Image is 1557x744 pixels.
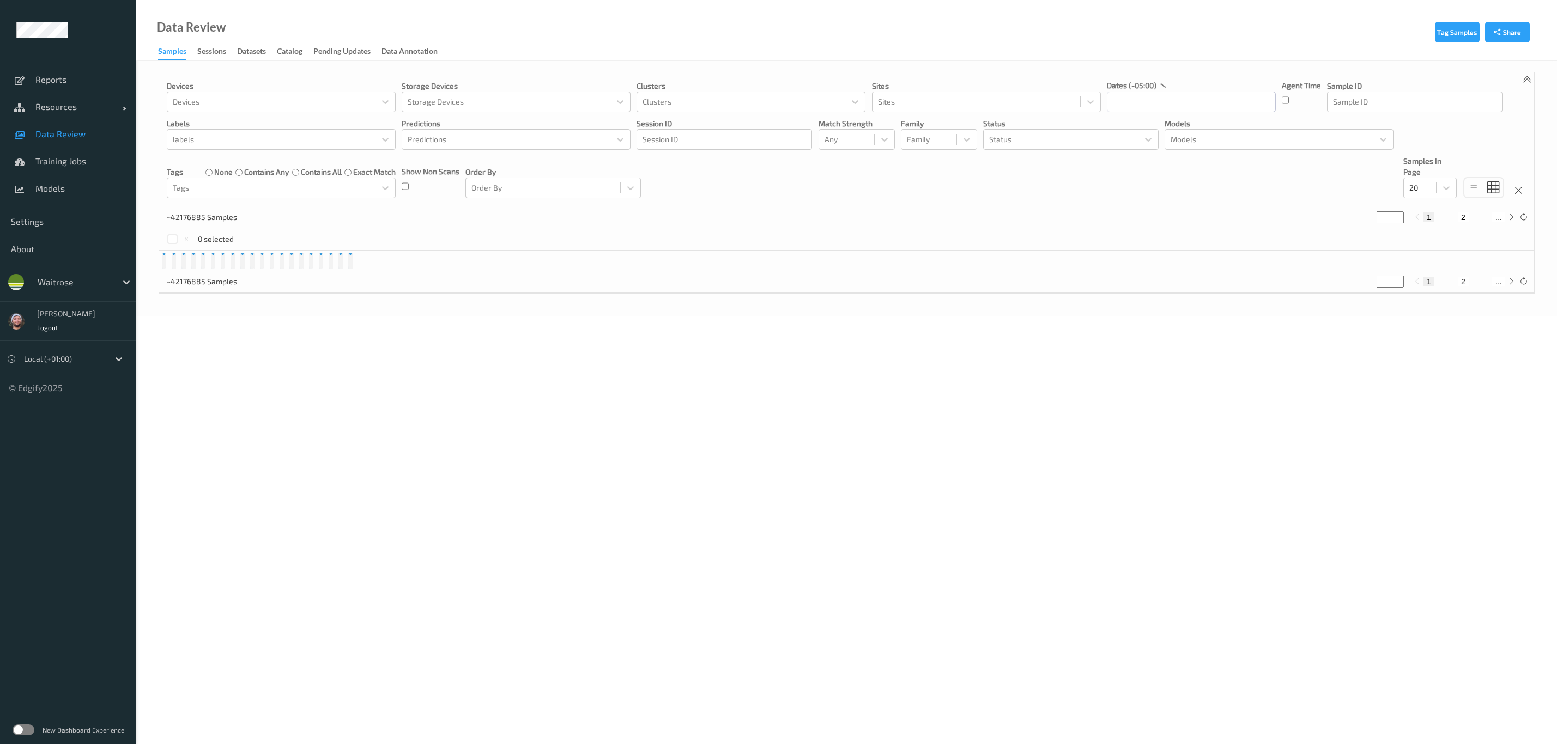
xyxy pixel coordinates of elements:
p: Sites [872,81,1101,92]
p: Show Non Scans [402,166,459,177]
div: Samples [158,46,186,60]
a: Sessions [197,44,237,59]
div: Data Annotation [381,46,438,59]
a: Catalog [277,44,313,59]
label: exact match [353,167,396,178]
p: dates (-05:00) [1107,80,1156,91]
div: Sessions [197,46,226,59]
p: Samples In Page [1403,156,1457,178]
button: 1 [1423,212,1434,222]
p: Match Strength [819,118,895,129]
button: Share [1485,22,1530,42]
p: Agent Time [1282,80,1321,91]
p: Order By [465,167,641,178]
p: labels [167,118,396,129]
a: Datasets [237,44,277,59]
p: Clusters [637,81,865,92]
p: Predictions [402,118,631,129]
p: Devices [167,81,396,92]
label: contains any [244,167,289,178]
p: Models [1165,118,1394,129]
p: Storage Devices [402,81,631,92]
label: none [214,167,233,178]
p: ~42176885 Samples [167,276,249,287]
div: Data Review [157,22,226,33]
label: contains all [301,167,342,178]
button: ... [1492,277,1505,286]
p: Tags [167,167,183,178]
button: ... [1492,212,1505,222]
a: Pending Updates [313,44,381,59]
button: 2 [1458,277,1469,286]
p: Sample ID [1327,81,1503,92]
a: Samples [158,44,197,60]
p: 0 selected [198,234,234,245]
div: Datasets [237,46,266,59]
div: Catalog [277,46,302,59]
button: 1 [1423,277,1434,286]
p: Session ID [637,118,812,129]
button: 2 [1458,212,1469,222]
p: ~42176885 Samples [167,212,249,223]
a: Data Annotation [381,44,449,59]
div: Pending Updates [313,46,371,59]
p: Family [901,118,977,129]
p: Status [983,118,1159,129]
button: Tag Samples [1435,22,1480,42]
